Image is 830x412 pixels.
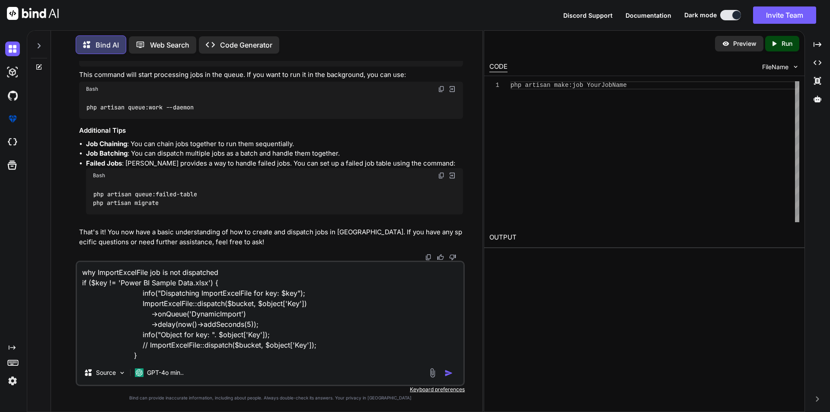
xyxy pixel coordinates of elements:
[5,42,20,56] img: darkChat
[511,82,627,89] span: php artisan make:job YourJobName
[86,86,98,93] span: Bash
[86,103,195,112] code: php artisan queue:work --daemon
[484,227,804,248] h2: OUTPUT
[96,40,119,50] p: Bind AI
[79,126,463,136] h3: Additional Tips
[444,369,453,377] img: icon
[7,7,59,20] img: Bind AI
[93,190,197,208] code: php artisan queue:failed-table php artisan migrate
[626,11,671,20] button: Documentation
[220,40,272,50] p: Code Generator
[93,172,105,179] span: Bash
[5,135,20,150] img: cloudideIcon
[563,11,613,20] button: Discord Support
[5,112,20,126] img: premium
[147,368,184,377] p: GPT-4o min..
[762,63,788,71] span: FileName
[118,369,126,377] img: Pick Models
[489,62,508,72] div: CODE
[563,12,613,19] span: Discord Support
[86,149,463,159] li: : You can dispatch multiple jobs as a batch and handle them together.
[77,262,463,361] textarea: why ImportExcelFile job is not dispatched if ($key != 'Power BI Sample Data.xlsx') { info("Dispat...
[76,395,465,401] p: Bind can provide inaccurate information, including about people. Always double-check its answers....
[448,85,456,93] img: Open in Browser
[489,81,499,89] div: 1
[86,140,127,148] strong: Job Chaining
[782,39,792,48] p: Run
[684,11,717,19] span: Dark mode
[86,139,463,149] li: : You can chain jobs together to run them sequentially.
[86,159,122,167] strong: Failed Jobs
[438,86,445,93] img: copy
[5,65,20,80] img: darkAi-studio
[135,368,144,377] img: GPT-4o mini
[753,6,816,24] button: Invite Team
[437,254,444,261] img: like
[86,149,128,157] strong: Job Batching
[626,12,671,19] span: Documentation
[5,374,20,388] img: settings
[425,254,432,261] img: copy
[438,172,445,179] img: copy
[5,88,20,103] img: githubDark
[150,40,189,50] p: Web Search
[79,227,463,247] p: That's it! You now have a basic understanding of how to create and dispatch jobs in [GEOGRAPHIC_D...
[96,368,116,377] p: Source
[733,39,757,48] p: Preview
[428,368,437,378] img: attachment
[79,70,463,80] p: This command will start processing jobs in the queue. If you want to run it in the background, yo...
[86,159,463,224] li: : [PERSON_NAME] provides a way to handle failed jobs. You can set up a failed job table using the...
[76,386,465,393] p: Keyboard preferences
[792,63,799,70] img: chevron down
[449,254,456,261] img: dislike
[722,40,730,48] img: preview
[448,172,456,179] img: Open in Browser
